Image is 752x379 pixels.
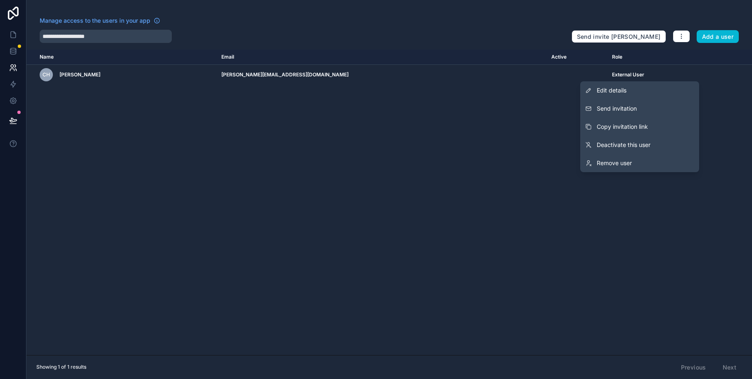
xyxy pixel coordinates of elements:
span: CH [43,71,50,78]
span: Remove user [597,159,632,167]
span: Send invitation [597,104,637,113]
span: Manage access to the users in your app [40,17,150,25]
th: Active [546,50,607,65]
span: Deactivate this user [597,141,650,149]
button: Add a user [697,30,739,43]
th: Name [26,50,216,65]
button: Copy invitation link [580,118,699,136]
span: External User [612,71,644,78]
div: scrollable content [26,50,752,355]
a: Manage access to the users in your app [40,17,160,25]
td: [PERSON_NAME][EMAIL_ADDRESS][DOMAIN_NAME] [216,65,546,85]
a: Deactivate this user [580,136,699,154]
a: Edit details [580,81,699,99]
th: Email [216,50,546,65]
button: Send invite [PERSON_NAME] [572,30,666,43]
span: Edit details [597,86,626,95]
span: [PERSON_NAME] [59,71,100,78]
th: Role [607,50,708,65]
span: Copy invitation link [597,123,648,131]
span: Showing 1 of 1 results [36,364,86,370]
button: Send invitation [580,99,699,118]
a: Remove user [580,154,699,172]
